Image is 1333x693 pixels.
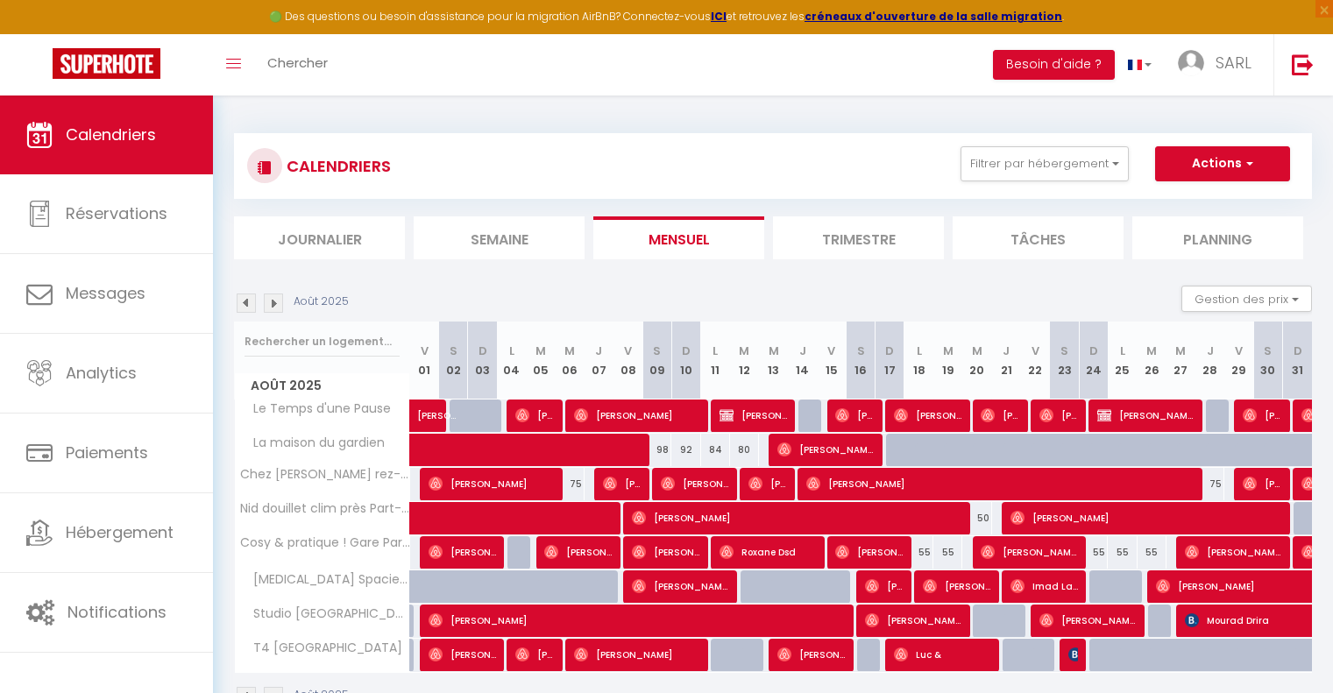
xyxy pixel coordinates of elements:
span: [PERSON_NAME] [574,638,699,671]
abbr: M [564,343,575,359]
p: Août 2025 [294,293,349,310]
span: [PERSON_NAME] [835,535,903,569]
abbr: M [535,343,546,359]
li: Semaine [414,216,585,259]
span: SARL [1216,52,1251,74]
abbr: J [799,343,806,359]
th: 26 [1138,322,1166,400]
th: 30 [1253,322,1282,400]
span: Nid douillet clim près Part-Dieu Droite [238,502,413,515]
button: Filtrer par hébergement [961,146,1129,181]
th: 02 [439,322,468,400]
span: [PERSON_NAME] [1185,535,1281,569]
th: 21 [992,322,1021,400]
span: [PERSON_NAME] [1039,604,1136,637]
span: Luc & [894,638,990,671]
div: 75 [1195,468,1224,500]
div: 55 [904,536,933,569]
abbr: J [1003,343,1010,359]
button: Actions [1155,146,1290,181]
abbr: D [1294,343,1302,359]
abbr: M [739,343,749,359]
abbr: S [653,343,661,359]
abbr: D [479,343,487,359]
abbr: D [1089,343,1098,359]
li: Tâches [953,216,1124,259]
th: 04 [497,322,526,400]
span: Chez [PERSON_NAME] rez-de-jardin avec vue sur [GEOGRAPHIC_DATA] [238,468,413,481]
span: Paiements [66,442,148,463]
th: 06 [556,322,585,400]
abbr: M [943,343,954,359]
span: [PERSON_NAME] [632,535,699,569]
th: 29 [1224,322,1253,400]
th: 10 [671,322,700,400]
h3: CALENDRIERS [282,146,391,186]
span: [PERSON_NAME] [429,604,843,637]
div: 55 [933,536,962,569]
abbr: V [421,343,429,359]
span: [PERSON_NAME] [429,638,496,671]
span: Messages [66,282,145,304]
span: [MEDICAL_DATA] Spacieux + balcon [238,570,413,590]
span: Réservations [66,202,167,224]
abbr: J [1207,343,1214,359]
span: Analytics [66,362,137,384]
span: [PERSON_NAME] [806,467,1192,500]
span: [PERSON_NAME] [1039,399,1078,432]
abbr: V [827,343,835,359]
th: 22 [1021,322,1050,400]
span: [PERSON_NAME] [632,501,960,534]
a: ICI [711,9,727,24]
abbr: S [857,343,865,359]
abbr: V [1032,343,1039,359]
a: Chercher [254,34,341,95]
th: 12 [730,322,759,400]
li: Planning [1132,216,1303,259]
a: ... SARL [1165,34,1273,95]
th: 09 [642,322,671,400]
abbr: L [509,343,514,359]
th: 14 [788,322,817,400]
abbr: L [1120,343,1125,359]
span: Calendriers [66,124,156,145]
abbr: L [917,343,922,359]
span: T4 [GEOGRAPHIC_DATA] [238,639,407,658]
th: 20 [962,322,991,400]
th: 24 [1079,322,1108,400]
span: La maison du gardien [238,434,389,453]
th: 18 [904,322,933,400]
th: 15 [817,322,846,400]
a: créneaux d'ouverture de la salle migration [805,9,1062,24]
abbr: M [769,343,779,359]
div: 55 [1108,536,1137,569]
span: [PERSON_NAME] [1010,501,1280,534]
abbr: M [1175,343,1186,359]
span: Chercher [267,53,328,72]
th: 16 [847,322,876,400]
span: [PERSON_NAME] [574,399,699,432]
abbr: S [450,343,457,359]
th: 03 [468,322,497,400]
abbr: S [1264,343,1272,359]
abbr: V [1235,343,1243,359]
a: [PERSON_NAME] [410,400,439,433]
abbr: J [595,343,602,359]
span: [PERSON_NAME] [603,467,642,500]
span: [PERSON_NAME] [1243,399,1281,432]
span: [PERSON_NAME] [923,569,990,603]
th: 28 [1195,322,1224,400]
button: Gestion des prix [1181,286,1312,312]
abbr: M [972,343,982,359]
button: Besoin d'aide ? [993,50,1115,80]
th: 07 [585,322,613,400]
th: 01 [410,322,439,400]
span: Imad Laanane [1010,569,1078,603]
div: 55 [1079,536,1108,569]
th: 27 [1166,322,1195,400]
span: Studio [GEOGRAPHIC_DATA] 6 [238,605,413,624]
abbr: L [713,343,718,359]
span: [PERSON_NAME] [894,399,961,432]
span: [PERSON_NAME] [429,467,554,500]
